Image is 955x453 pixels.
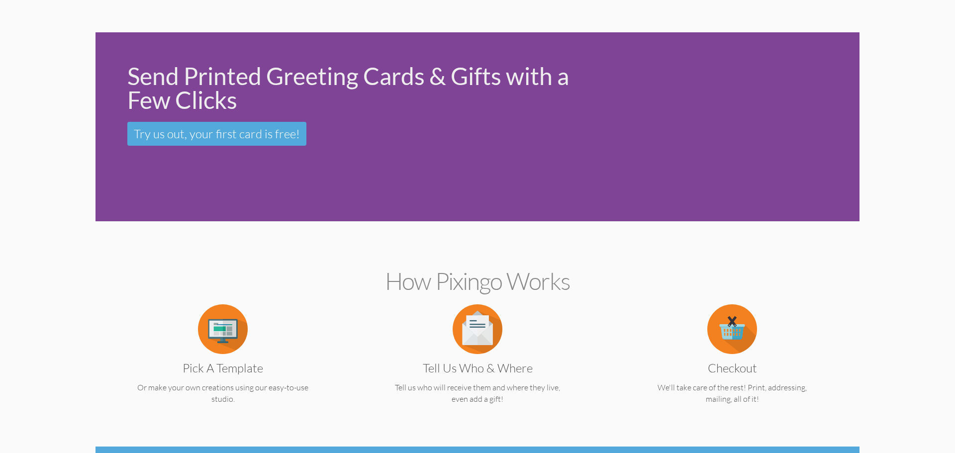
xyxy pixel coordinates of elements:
[632,362,833,374] h3: Checkout
[624,323,840,405] a: Checkout We'll take care of the rest! Print, addressing, mailing, all of it!
[624,382,840,405] p: We'll take care of the rest! Print, addressing, mailing, all of it!
[370,323,585,405] a: Tell us Who & Where Tell us who will receive them and where they live, even add a gift!
[115,323,331,405] a: Pick a Template Or make your own creations using our easy-to-use studio.
[377,362,578,374] h3: Tell us Who & Where
[707,304,757,354] img: item.alt
[115,382,331,405] p: Or make your own creations using our easy-to-use studio.
[370,382,585,405] p: Tell us who will receive them and where they live, even add a gift!
[122,362,323,374] h3: Pick a Template
[453,304,502,354] img: item.alt
[198,304,248,354] img: item.alt
[134,126,300,141] span: Try us out, your first card is free!
[127,64,597,112] div: Send Printed Greeting Cards & Gifts with a Few Clicks
[127,122,306,146] a: Try us out, your first card is free!
[113,268,842,294] h2: How Pixingo works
